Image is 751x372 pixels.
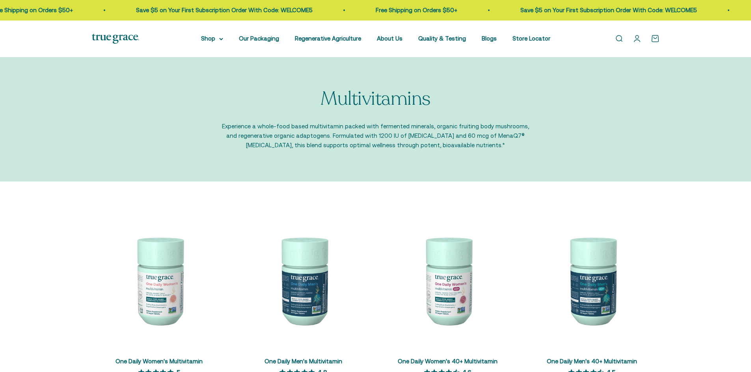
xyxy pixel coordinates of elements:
[116,358,203,365] a: One Daily Women's Multivitamin
[520,6,697,15] p: Save $5 on Your First Subscription Order With Code: WELCOME5
[265,358,342,365] a: One Daily Men's Multivitamin
[398,358,498,365] a: One Daily Women's 40+ Multivitamin
[525,213,660,348] img: One Daily Men's 40+ Multivitamin
[482,35,497,42] a: Blogs
[222,122,529,150] p: Experience a whole-food based multivitamin packed with fermented minerals, organic fruiting body ...
[547,358,637,365] a: One Daily Men's 40+ Multivitamin
[418,35,466,42] a: Quality & Testing
[377,35,403,42] a: About Us
[376,7,457,13] a: Free Shipping on Orders $50+
[512,35,550,42] a: Store Locator
[201,34,223,43] summary: Shop
[295,35,361,42] a: Regenerative Agriculture
[92,213,227,348] img: We select ingredients that play a concrete role in true health, and we include them at effective ...
[239,35,279,42] a: Our Packaging
[321,89,430,109] p: Multivitamins
[380,213,515,348] img: Daily Multivitamin for Immune Support, Energy, Daily Balance, and Healthy Bone Support* Vitamin A...
[136,6,313,15] p: Save $5 on Your First Subscription Order With Code: WELCOME5
[236,213,371,348] img: One Daily Men's Multivitamin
